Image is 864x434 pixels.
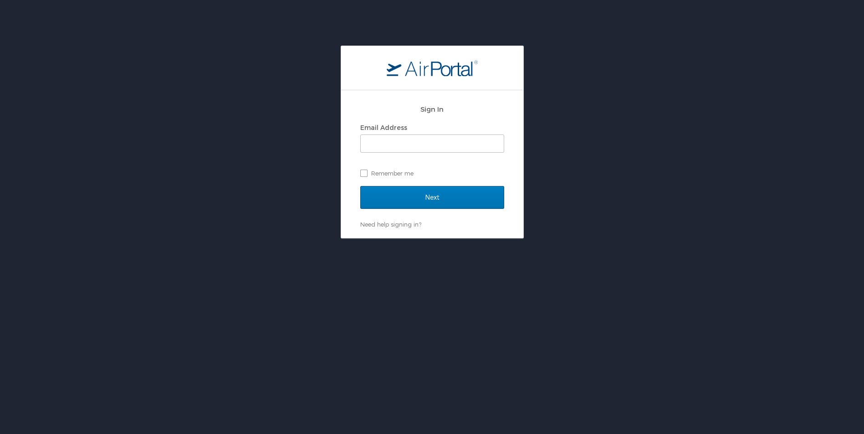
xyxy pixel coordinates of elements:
label: Email Address [360,124,407,131]
img: logo [387,60,478,76]
a: Need help signing in? [360,221,421,228]
label: Remember me [360,166,504,180]
h2: Sign In [360,104,504,114]
input: Next [360,186,504,209]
